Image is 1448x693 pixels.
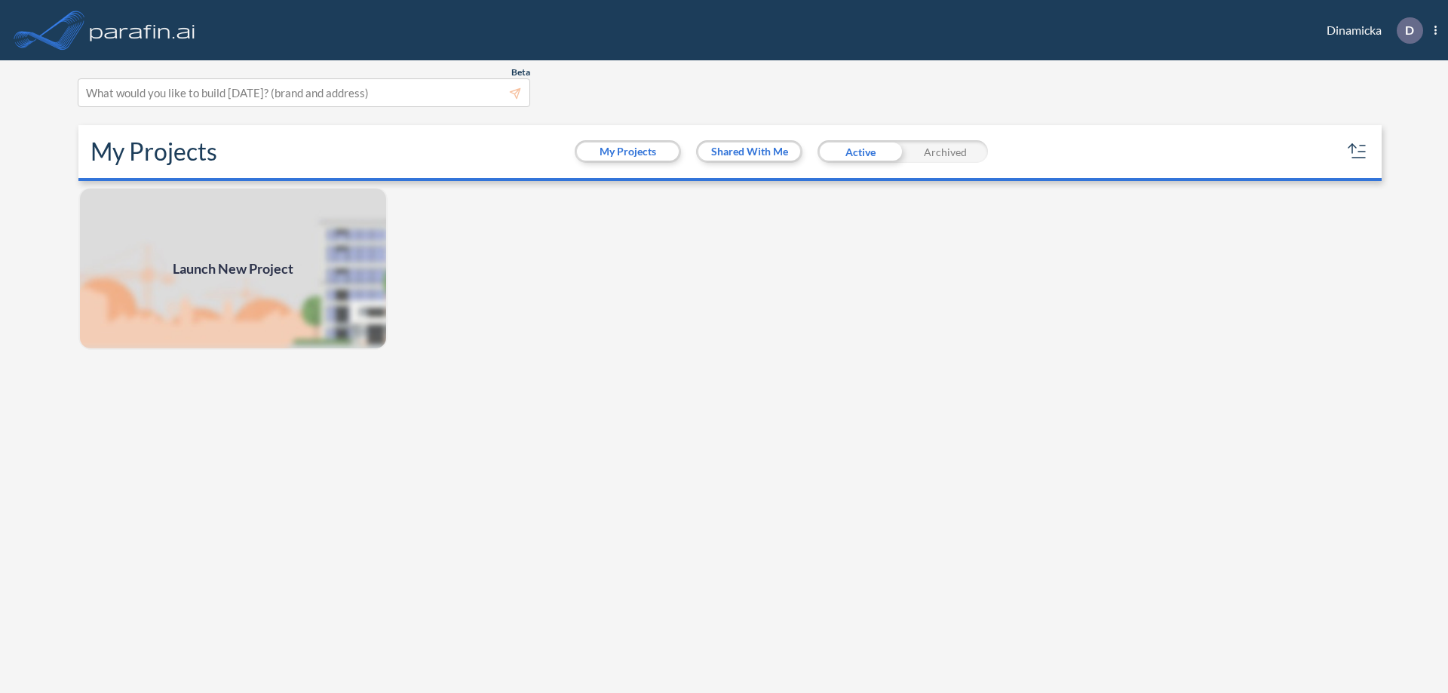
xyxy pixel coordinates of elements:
[1345,140,1370,164] button: sort
[90,137,217,166] h2: My Projects
[577,143,679,161] button: My Projects
[87,15,198,45] img: logo
[818,140,903,163] div: Active
[173,259,293,279] span: Launch New Project
[698,143,800,161] button: Shared With Me
[1304,17,1437,44] div: Dinamicka
[903,140,988,163] div: Archived
[1405,23,1414,37] p: D
[78,187,388,350] img: add
[78,187,388,350] a: Launch New Project
[511,66,530,78] span: Beta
